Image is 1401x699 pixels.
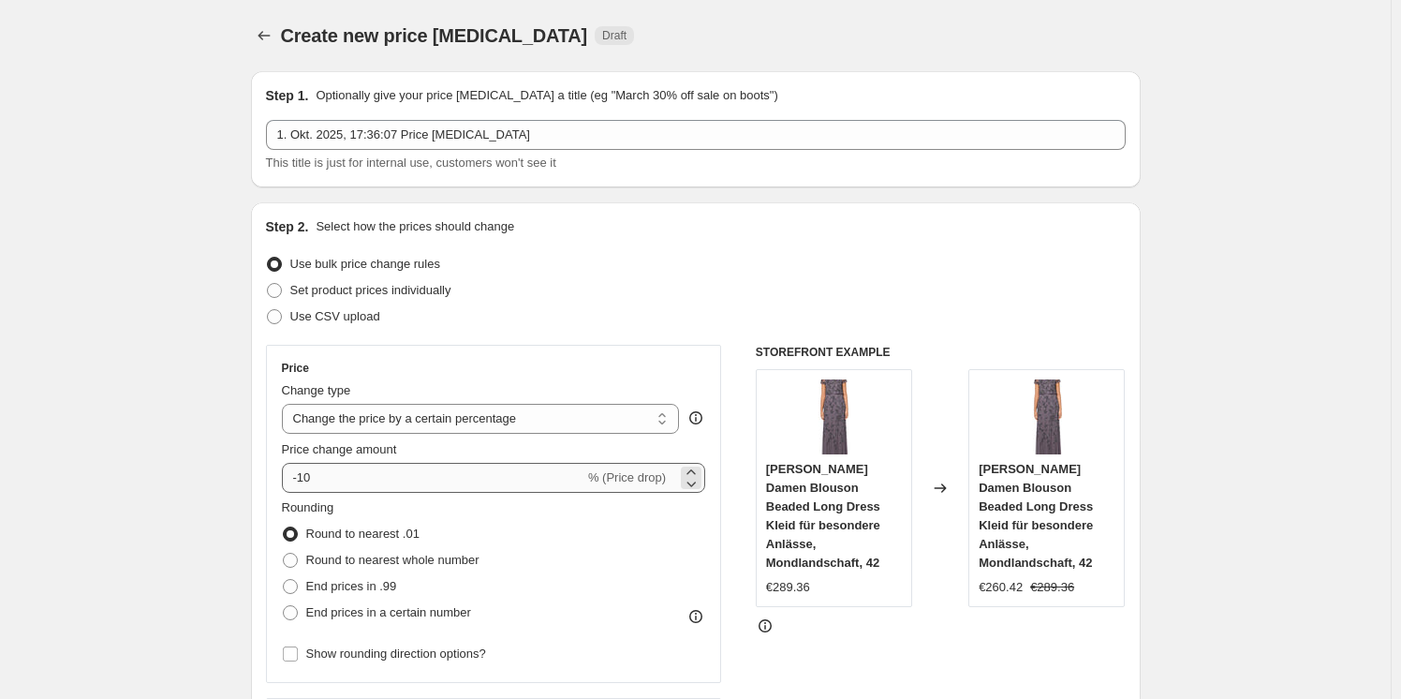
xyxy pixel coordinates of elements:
span: End prices in a certain number [306,605,471,619]
span: Price change amount [282,442,397,456]
span: [PERSON_NAME] Damen Blouson Beaded Long Dress Kleid für besondere Anlässe, Mondlandschaft, 42 [979,462,1093,570]
img: 71iZbbJVb3L_80x.jpg [796,379,871,454]
span: Round to nearest whole number [306,553,479,567]
h3: Price [282,361,309,376]
div: €289.36 [766,578,810,597]
h2: Step 2. [266,217,309,236]
span: Change type [282,383,351,397]
span: Set product prices individually [290,283,451,297]
span: % (Price drop) [588,470,666,484]
span: Create new price [MEDICAL_DATA] [281,25,588,46]
div: €260.42 [979,578,1023,597]
input: -15 [282,463,584,493]
p: Optionally give your price [MEDICAL_DATA] a title (eg "March 30% off sale on boots") [316,86,777,105]
span: This title is just for internal use, customers won't see it [266,156,556,170]
strike: €289.36 [1030,578,1074,597]
button: Price change jobs [251,22,277,49]
span: Round to nearest .01 [306,527,420,541]
span: Rounding [282,500,334,514]
h2: Step 1. [266,86,309,105]
div: help [686,409,705,427]
span: Use CSV upload [290,309,380,323]
span: [PERSON_NAME] Damen Blouson Beaded Long Dress Kleid für besondere Anlässe, Mondlandschaft, 42 [766,462,880,570]
h6: STOREFRONT EXAMPLE [756,345,1126,360]
span: End prices in .99 [306,579,397,593]
img: 71iZbbJVb3L_80x.jpg [1010,379,1084,454]
span: Draft [602,28,627,43]
span: Show rounding direction options? [306,647,486,661]
p: Select how the prices should change [316,217,514,236]
input: 30% off holiday sale [266,120,1126,150]
span: Use bulk price change rules [290,257,440,271]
